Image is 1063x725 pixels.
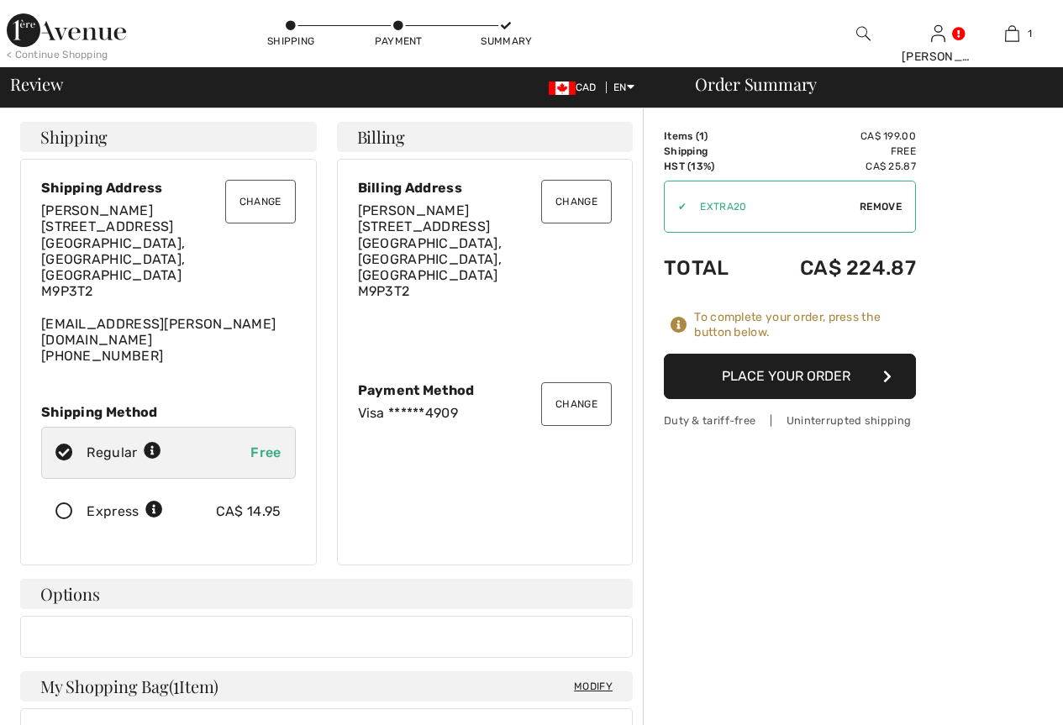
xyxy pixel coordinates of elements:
div: Duty & tariff-free | Uninterrupted shipping [664,412,916,428]
span: 1 [699,130,704,142]
span: [PERSON_NAME] [41,202,153,218]
span: Review [10,76,63,92]
span: [STREET_ADDRESS] [GEOGRAPHIC_DATA], [GEOGRAPHIC_DATA], [GEOGRAPHIC_DATA] M9P3T2 [41,218,185,299]
td: CA$ 199.00 [755,129,916,144]
img: My Bag [1005,24,1019,44]
span: Free [250,444,281,460]
span: CAD [549,81,603,93]
span: Shipping [40,129,108,145]
div: Payment Method [358,382,613,398]
div: To complete your order, press the button below. [694,310,916,340]
div: Regular [87,443,161,463]
img: Canadian Dollar [549,81,576,95]
div: Shipping Method [41,404,296,420]
div: Summary [481,34,531,49]
div: Shipping Address [41,180,296,196]
span: Modify [574,678,613,695]
button: Change [225,180,296,223]
button: Change [541,382,612,426]
span: Billing [357,129,405,145]
div: Payment [373,34,424,49]
td: Free [755,144,916,159]
div: [EMAIL_ADDRESS][PERSON_NAME][DOMAIN_NAME] [PHONE_NUMBER] [41,202,296,364]
div: CA$ 14.95 [216,502,282,522]
span: EN [613,81,634,93]
div: Express [87,502,163,522]
h4: Options [20,579,633,609]
span: 1 [1028,26,1032,41]
img: search the website [856,24,871,44]
a: Sign In [931,25,945,41]
span: [PERSON_NAME] [358,202,470,218]
div: [PERSON_NAME] [902,48,975,66]
span: Remove [860,199,902,214]
button: Change [541,180,612,223]
img: 1ère Avenue [7,13,126,47]
span: [STREET_ADDRESS] [GEOGRAPHIC_DATA], [GEOGRAPHIC_DATA], [GEOGRAPHIC_DATA] M9P3T2 [358,218,502,299]
div: < Continue Shopping [7,47,108,62]
button: Place Your Order [664,354,916,399]
input: Promo code [687,181,860,232]
div: ✔ [665,199,687,214]
img: My Info [931,24,945,44]
h4: My Shopping Bag [20,671,633,701]
td: HST (13%) [664,159,755,174]
a: 1 [976,24,1049,44]
td: Items ( ) [664,129,755,144]
span: ( Item) [169,675,218,697]
div: Shipping [266,34,316,49]
div: Order Summary [675,76,1053,92]
td: Shipping [664,144,755,159]
td: CA$ 224.87 [755,239,916,297]
span: 1 [173,675,179,696]
td: Total [664,239,755,297]
td: CA$ 25.87 [755,159,916,174]
div: Billing Address [358,180,613,196]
